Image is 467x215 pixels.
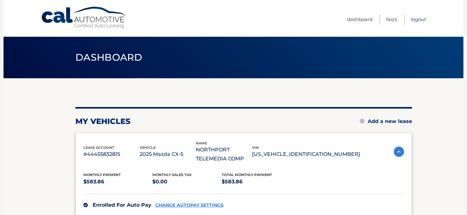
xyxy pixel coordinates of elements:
[196,141,207,145] span: name
[360,118,412,125] a: Add a new lease
[252,150,360,159] p: [US_VEHICLE_IDENTIFICATION_NUMBER]
[411,14,426,25] a: Logout
[252,145,259,150] span: vin
[196,145,252,163] p: NORTHPORT TELEMEDIA COMP
[83,145,114,150] span: lease account
[153,177,222,186] p: $0.00
[83,203,88,207] img: check.svg
[347,14,372,25] a: Dashboard
[140,150,196,159] p: 2025 Mazda CX-5
[83,173,121,177] span: Monthly Payment
[222,173,272,177] span: Total Monthly Payment
[394,147,404,157] img: accordion-active.svg
[83,150,140,159] p: #44455832815
[75,117,131,126] h2: my vehicles
[83,177,153,186] p: $583.86
[153,173,192,177] span: Monthly sales Tax
[155,203,224,208] a: CHANGE AUTOPAY SETTINGS
[222,177,291,186] p: $583.86
[360,119,364,123] img: add.svg
[140,145,156,150] span: vehicle
[75,51,142,63] span: Dashboard
[93,202,151,208] span: Enrolled For Auto Pay
[41,6,127,29] a: Cal Automotive
[386,14,397,25] a: FAQ's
